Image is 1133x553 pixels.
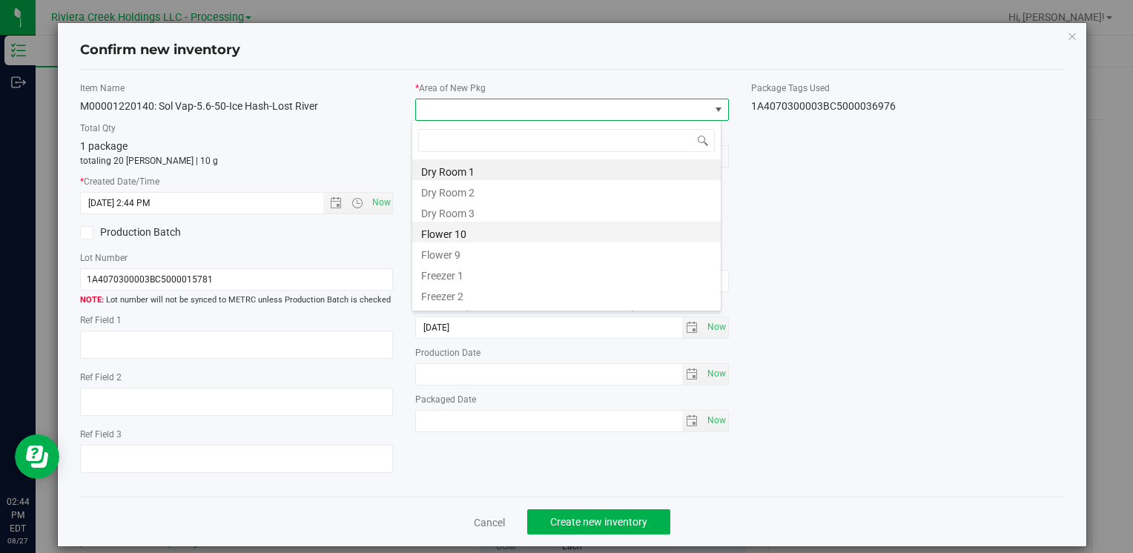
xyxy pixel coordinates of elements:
[80,154,393,168] p: totaling 20 [PERSON_NAME] | 10 g
[80,99,393,114] div: M00001220140: Sol Vap-5.6-50-Ice Hash-Lost River
[369,192,394,213] span: Set Current date
[704,410,729,431] span: Set Current date
[415,82,728,95] label: Area of New Pkg
[80,122,393,135] label: Total Qty
[704,363,729,385] span: Set Current date
[345,197,370,209] span: Open the time view
[323,197,349,209] span: Open the date view
[704,317,729,338] span: Set Current date
[80,225,225,240] label: Production Batch
[80,82,393,95] label: Item Name
[415,393,728,406] label: Packaged Date
[80,140,128,152] span: 1 package
[550,516,647,528] span: Create new inventory
[751,82,1064,95] label: Package Tags Used
[80,251,393,265] label: Lot Number
[80,41,240,60] h4: Confirm new inventory
[682,364,704,385] span: select
[704,317,728,338] span: select
[415,346,728,360] label: Production Date
[474,515,505,530] a: Cancel
[751,99,1064,114] div: 1A4070300003BC5000036976
[80,428,393,441] label: Ref Field 3
[80,175,393,188] label: Created Date/Time
[15,434,59,479] iframe: Resource center
[704,411,728,431] span: select
[682,317,704,338] span: select
[527,509,670,534] button: Create new inventory
[682,411,704,431] span: select
[704,364,728,385] span: select
[80,314,393,327] label: Ref Field 1
[80,294,393,307] span: Lot number will not be synced to METRC unless Production Batch is checked
[80,371,393,384] label: Ref Field 2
